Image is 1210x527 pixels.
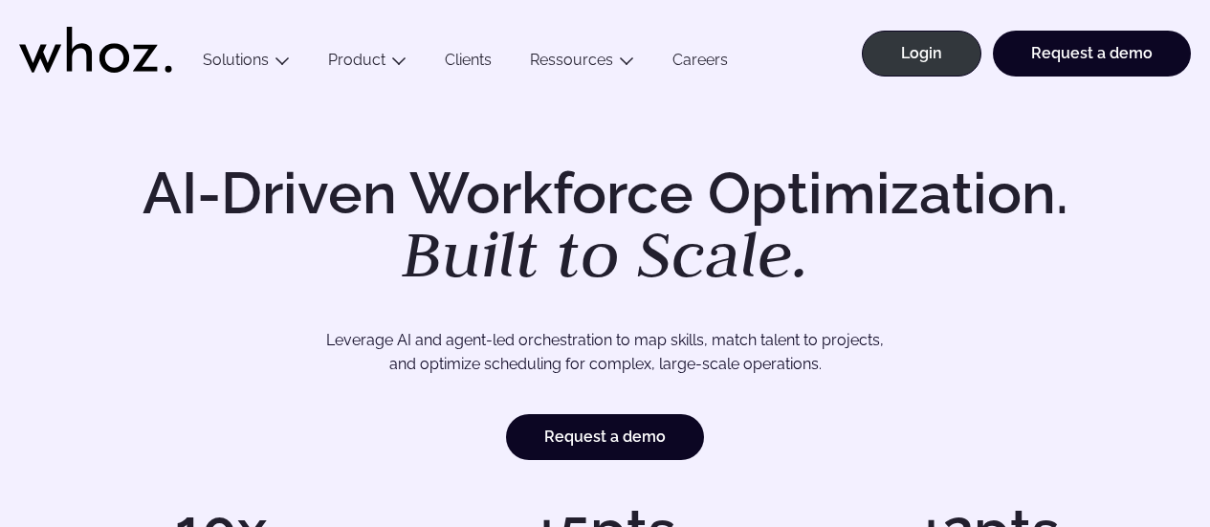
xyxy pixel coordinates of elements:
[506,414,704,460] a: Request a demo
[862,31,981,77] a: Login
[426,51,511,77] a: Clients
[530,51,613,69] a: Ressources
[402,211,809,296] em: Built to Scale.
[184,51,309,77] button: Solutions
[653,51,747,77] a: Careers
[116,165,1095,287] h1: AI-Driven Workforce Optimization.
[1084,401,1183,500] iframe: Chatbot
[993,31,1191,77] a: Request a demo
[95,328,1115,377] p: Leverage AI and agent-led orchestration to map skills, match talent to projects, and optimize sch...
[309,51,426,77] button: Product
[511,51,653,77] button: Ressources
[328,51,385,69] a: Product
